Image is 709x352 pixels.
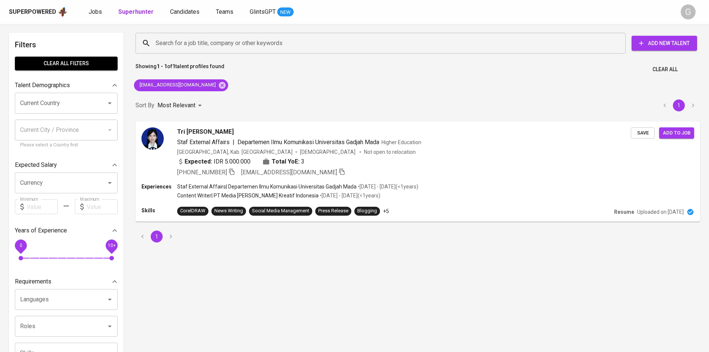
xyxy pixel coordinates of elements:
[15,78,118,93] div: Talent Demographics
[301,157,304,166] span: 3
[134,79,228,91] div: [EMAIL_ADDRESS][DOMAIN_NAME]
[15,81,70,90] p: Talent Demographics
[19,243,22,248] span: 0
[659,127,694,139] button: Add to job
[632,36,697,51] button: Add New Talent
[185,157,212,166] b: Expected:
[681,4,696,19] div: G
[135,101,154,110] p: Sort By
[637,208,684,216] p: Uploaded on [DATE]
[216,7,235,17] a: Teams
[157,99,204,112] div: Most Relevant
[357,207,377,215] div: Blogging
[134,82,220,89] span: [EMAIL_ADDRESS][DOMAIN_NAME]
[216,8,233,15] span: Teams
[118,7,155,17] a: Superhunter
[15,274,118,289] div: Requirements
[135,63,224,76] p: Showing of talent profiles found
[652,65,678,74] span: Clear All
[15,226,67,235] p: Years of Experience
[614,208,634,216] p: Resume
[141,183,177,190] p: Experiences
[177,139,230,146] span: Staf External Affairs
[58,6,68,18] img: app logo
[277,9,294,16] span: NEW
[105,98,115,108] button: Open
[233,138,234,147] span: |
[357,183,418,190] p: • [DATE] - [DATE] ( <1 years )
[663,129,690,137] span: Add to job
[177,148,293,156] div: [GEOGRAPHIC_DATA], Kab. [GEOGRAPHIC_DATA]
[118,8,154,15] b: Superhunter
[170,8,199,15] span: Candidates
[241,169,337,176] span: [EMAIL_ADDRESS][DOMAIN_NAME]
[15,57,118,70] button: Clear All filters
[135,121,700,222] a: Tri [PERSON_NAME]Staf External Affairs|Departemen Ilmu Komunikasi Universitas Gadjah MadaHigher E...
[635,129,651,137] span: Save
[237,139,379,146] span: Departemen Ilmu Komunikasi Universitas Gadjah Mada
[105,294,115,305] button: Open
[177,192,319,199] p: Content Writer | PT Media [PERSON_NAME] Kreatif Indonesia
[250,7,294,17] a: GlintsGPT NEW
[364,148,416,156] p: Not open to relocation
[177,183,357,190] p: Staf External Affairs | Departemen Ilmu Komunikasi Universitas Gadjah Mada
[214,207,243,215] div: News Writing
[105,178,115,188] button: Open
[272,157,300,166] b: Total YoE:
[89,7,103,17] a: Jobs
[89,8,102,15] span: Jobs
[638,39,691,48] span: Add New Talent
[15,277,51,286] p: Requirements
[177,169,227,176] span: [PHONE_NUMBER]
[15,39,118,51] h6: Filters
[9,8,56,16] div: Superpowered
[141,207,177,214] p: Skills
[15,223,118,238] div: Years of Experience
[319,192,380,199] p: • [DATE] - [DATE] ( <1 years )
[157,63,167,69] b: 1 - 1
[108,243,115,248] span: 10+
[180,207,205,215] div: CorelDRAW
[21,59,112,68] span: Clear All filters
[172,63,175,69] b: 1
[631,127,655,139] button: Save
[649,63,681,76] button: Clear All
[87,199,118,214] input: Value
[300,148,357,156] span: [DEMOGRAPHIC_DATA]
[318,207,348,215] div: Press Release
[177,127,234,136] span: Tri [PERSON_NAME]
[141,127,164,150] img: 1dd7b63c247c305f1e83a68944477d7a.jpg
[15,158,118,172] div: Expected Salary
[157,101,195,110] p: Most Relevant
[673,99,685,111] button: page 1
[383,207,389,215] p: +5
[105,321,115,332] button: Open
[170,7,201,17] a: Candidates
[27,199,58,214] input: Value
[15,161,57,169] p: Expected Salary
[252,207,309,215] div: Social Media Management
[151,231,163,242] button: page 1
[135,231,178,242] nav: pagination navigation
[250,8,276,15] span: GlintsGPT
[658,99,700,111] nav: pagination navigation
[381,139,421,145] span: Higher Education
[177,157,250,166] div: IDR 5.000.000
[9,6,68,18] a: Superpoweredapp logo
[20,142,112,149] p: Please select a Country first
